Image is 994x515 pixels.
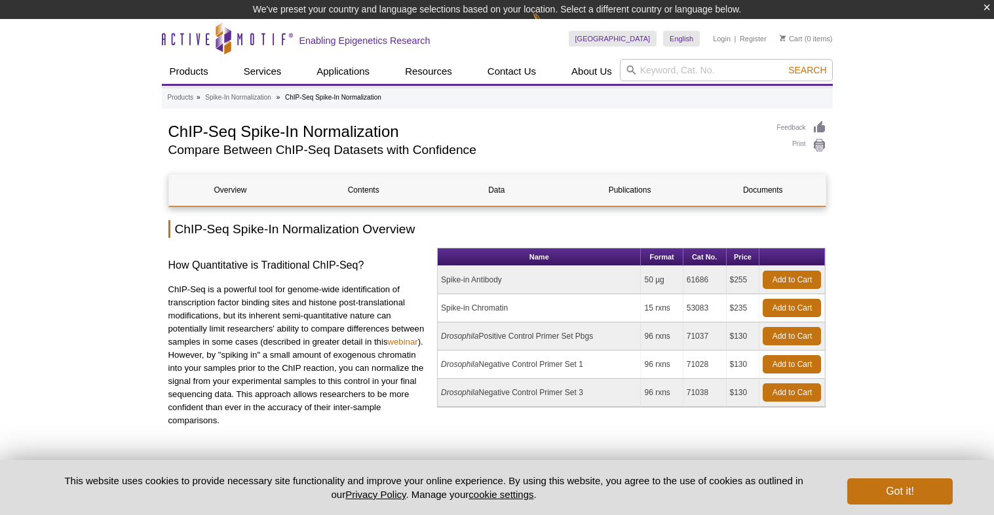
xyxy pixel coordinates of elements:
a: Spike-In Normalization [205,92,271,104]
td: Negative Control Primer Set 3 [438,379,641,407]
a: Add to Cart [763,355,821,373]
a: Cart [780,34,803,43]
th: Cat No. [683,248,727,266]
td: Positive Control Primer Set Pbgs [438,322,641,351]
button: Got it! [847,478,952,505]
h2: Compare Between ChIP-Seq Datasets with Confidence [168,144,764,156]
a: Applications [309,59,377,84]
th: Price [727,248,760,266]
td: 53083 [683,294,727,322]
td: 71028 [683,351,727,379]
a: Publications [568,174,691,206]
td: Spike-in Chromatin [438,294,641,322]
h2: ChIP-Seq Spike-In Normalization Overview [168,220,826,238]
td: 71037 [683,322,727,351]
td: 15 rxns [641,294,683,322]
a: Products [168,92,193,104]
a: Documents [701,174,824,206]
th: Name [438,248,641,266]
a: [GEOGRAPHIC_DATA] [569,31,657,47]
a: Feedback [777,121,826,135]
a: Resources [397,59,460,84]
button: Search [784,64,830,76]
li: » [277,94,280,101]
td: 96 rxns [641,322,683,351]
td: 50 µg [641,266,683,294]
img: Change Here [532,10,567,41]
th: Format [641,248,683,266]
td: Negative Control Primer Set 1 [438,351,641,379]
span: Search [788,65,826,75]
td: $130 [727,322,760,351]
a: Add to Cart [763,299,821,317]
td: 61686 [683,266,727,294]
a: Register [740,34,767,43]
a: Services [236,59,290,84]
td: 71038 [683,379,727,407]
a: Data [435,174,558,206]
p: ChIP-Seq is a powerful tool for genome-wide identification of transcription factor binding sites ... [168,283,428,427]
i: Drosophila [441,388,478,397]
td: 96 rxns [641,351,683,379]
a: Products [162,59,216,84]
a: Add to Cart [763,327,821,345]
a: Login [713,34,731,43]
td: Spike-in Antibody [438,266,641,294]
td: $255 [727,266,760,294]
a: Overview [169,174,292,206]
li: | [735,31,736,47]
p: This website uses cookies to provide necessary site functionality and improve your online experie... [42,474,826,501]
td: 96 rxns [641,379,683,407]
h2: Enabling Epigenetics Research [299,35,430,47]
a: webinar [387,337,417,347]
i: Drosophila [441,332,478,341]
li: » [197,94,201,101]
a: Print [777,138,826,153]
td: $130 [727,351,760,379]
a: Contents [302,174,425,206]
a: About Us [564,59,620,84]
button: cookie settings [468,489,533,500]
h3: How Quantitative is Traditional ChIP-Seq? [168,257,428,273]
a: Contact Us [480,59,544,84]
td: $130 [727,379,760,407]
a: Add to Cart [763,271,821,289]
li: (0 items) [780,31,833,47]
h1: ChIP-Seq Spike-In Normalization [168,121,764,140]
a: Add to Cart [763,383,821,402]
input: Keyword, Cat. No. [620,59,833,81]
a: English [663,31,700,47]
a: Privacy Policy [345,489,406,500]
i: Drosophila [441,360,478,369]
img: Your Cart [780,35,786,41]
li: ChIP-Seq Spike-In Normalization [285,94,381,101]
td: $235 [727,294,760,322]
